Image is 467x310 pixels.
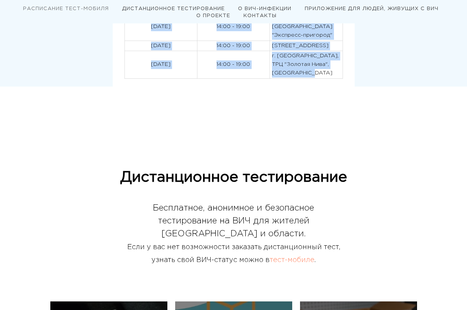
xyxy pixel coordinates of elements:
[305,7,439,11] a: ПРИЛОЖЕНИЕ ДЛЯ ЛЮДЕЙ, ЖИВУЩИХ С ВИЧ
[127,60,195,69] p: [DATE]
[196,14,230,18] a: О ПРОЕКТЕ
[272,52,340,77] p: г. [GEOGRAPHIC_DATA], ТРЦ "Золотая Нива", [GEOGRAPHIC_DATA]
[238,7,291,11] a: О ВИЧ-ИНФЕКЦИИ
[127,23,195,31] p: [DATE]
[272,14,340,40] p: г. [GEOGRAPHIC_DATA], [GEOGRAPHIC_DATA] "Экспресс-пригород"
[243,14,277,18] a: КОНТАКТЫ
[127,42,195,50] p: [DATE]
[153,204,314,238] span: Бесплатное, анонимное и безопасное тестирование на ВИЧ для жителей [GEOGRAPHIC_DATA] и области.
[120,171,347,184] span: Дистанционное тестирование
[199,60,268,69] p: 14:00 - 19:00
[122,7,225,11] a: ДИСТАНЦИОННОЕ ТЕСТИРОВАНИЕ
[127,244,340,263] span: Если у вас нет возможности заказать дистанционный тест, узнать свой ВИЧ-статус можно в
[199,42,268,50] p: 14:00 - 19:00
[23,7,109,11] a: РАСПИСАНИЕ ТЕСТ-МОБИЛЯ
[199,23,268,31] p: 14:00 - 19:00
[272,42,340,50] p: [STREET_ADDRESS]
[314,257,316,263] span: .
[270,257,314,263] a: тест-мобиле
